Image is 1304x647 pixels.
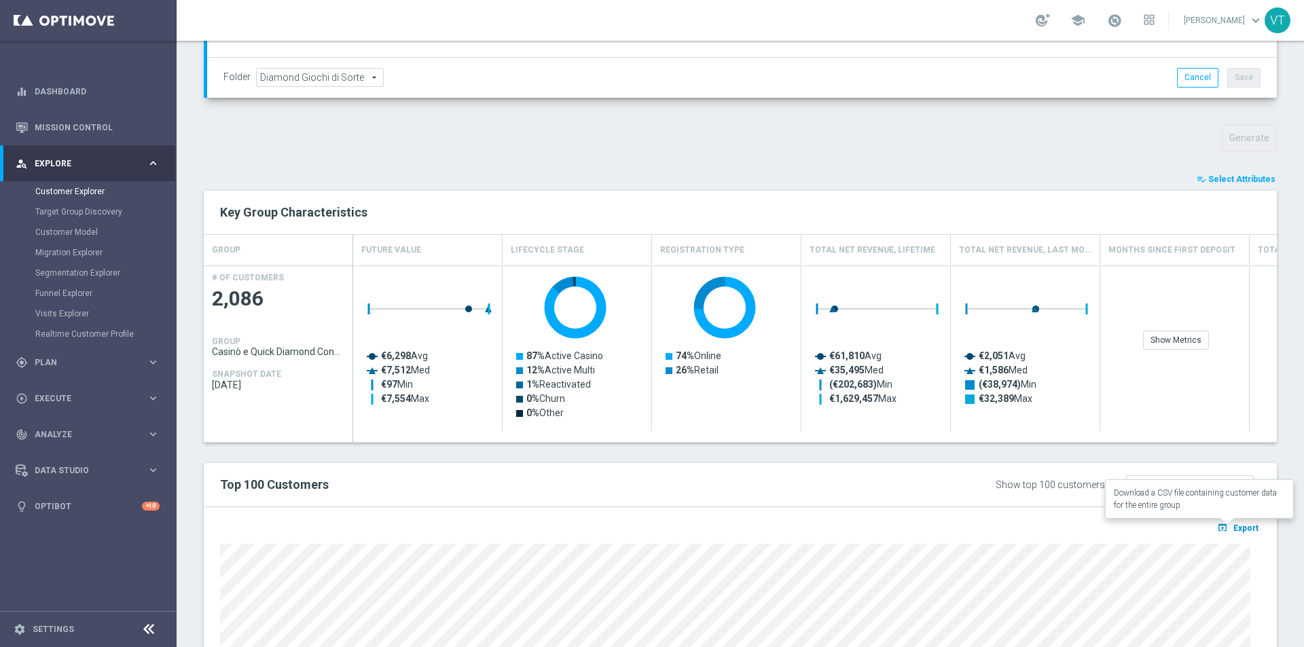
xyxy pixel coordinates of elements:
a: Dashboard [35,73,160,109]
tspan: €35,495 [829,365,865,375]
button: playlist_add_check Select Attributes [1195,172,1277,187]
div: Execute [16,392,147,405]
a: Segmentation Explorer [35,267,141,278]
div: Explore [16,158,147,170]
i: track_changes [16,428,28,441]
i: person_search [16,158,28,170]
div: person_search Explore keyboard_arrow_right [15,158,160,169]
div: Customer Explorer [35,181,175,202]
text: Other [526,407,564,418]
div: +10 [142,502,160,511]
div: Plan [16,356,147,369]
div: Visits Explorer [35,303,175,324]
span: 2,086 [212,286,345,312]
text: Online [676,350,721,361]
a: Target Group Discovery [35,206,141,217]
tspan: 0% [526,407,539,418]
text: Med [381,365,430,375]
h4: Future Value [361,238,421,262]
text: Min [381,379,413,390]
tspan: 12% [526,365,545,375]
tspan: 87% [526,350,545,361]
a: Settings [33,625,74,633]
a: Optibot [35,488,142,524]
tspan: €97 [381,379,397,390]
a: Customer Explorer [35,186,141,197]
text: Active Multi [526,365,595,375]
tspan: €7,554 [381,393,412,404]
button: play_circle_outline Execute keyboard_arrow_right [15,393,160,404]
button: lightbulb Optibot +10 [15,501,160,512]
h4: # OF CUSTOMERS [212,273,284,282]
button: gps_fixed Plan keyboard_arrow_right [15,357,160,368]
span: Plan [35,358,147,367]
text: Min [829,379,892,390]
text: Med [979,365,1028,375]
h4: GROUP [212,238,240,262]
tspan: (€38,974) [979,379,1021,390]
button: Generate [1222,125,1277,151]
span: Execute [35,394,147,403]
span: keyboard_arrow_down [1248,13,1263,28]
h4: Lifecycle Stage [511,238,584,262]
a: Realtime Customer Profile [35,329,141,339]
span: Select Attributes [1208,174,1275,184]
i: keyboard_arrow_right [147,464,160,477]
div: Dashboard [16,73,160,109]
span: Data Studio [35,466,147,475]
div: Migration Explorer [35,242,175,263]
button: Data Studio keyboard_arrow_right [15,465,160,476]
text: Reactivated [526,379,591,390]
text: Max [979,393,1032,404]
i: keyboard_arrow_right [147,157,160,170]
span: Casinò e Quick Diamond Confirmed + Young+ Exiting [212,346,345,357]
tspan: 26% [676,365,694,375]
tspan: (€202,683) [829,379,877,390]
button: Cancel [1177,68,1218,87]
tspan: €2,051 [979,350,1009,361]
h4: Months Since First Deposit [1108,238,1235,262]
a: Customer Model [35,227,141,238]
h4: GROUP [212,337,240,346]
button: track_changes Analyze keyboard_arrow_right [15,429,160,440]
a: Funnel Explorer [35,288,141,299]
text: Churn [526,393,565,404]
a: [PERSON_NAME]keyboard_arrow_down [1182,10,1265,31]
text: Min [979,379,1036,390]
div: Show Metrics [1143,331,1209,350]
tspan: 0% [526,393,539,404]
i: keyboard_arrow_right [147,392,160,405]
div: Analyze [16,428,147,441]
text: Avg [829,350,882,361]
tspan: €1,629,457 [829,393,878,404]
button: equalizer Dashboard [15,86,160,97]
div: Press SPACE to select this row. [204,265,353,432]
h4: Total Net Revenue, Last Month [959,238,1091,262]
text: Med [829,365,884,375]
tspan: 1% [526,379,539,390]
div: Optibot [16,488,160,524]
div: Mission Control [16,109,160,145]
tspan: €1,586 [979,365,1009,375]
div: Funnel Explorer [35,283,175,303]
button: Mission Control [15,122,160,133]
tspan: 74% [676,350,694,361]
text: Max [381,393,429,404]
i: equalizer [16,86,28,98]
i: play_circle_outline [16,392,28,405]
span: Export [1233,523,1258,533]
div: Segmentation Explorer [35,263,175,283]
button: open_in_browser Export [1215,519,1261,536]
div: Show top 100 customers by [996,479,1117,491]
h2: Top 100 Customers [220,477,818,493]
i: playlist_add_check [1197,174,1206,184]
div: Customer Model [35,222,175,242]
div: Target Group Discovery [35,202,175,222]
a: Visits Explorer [35,308,141,319]
h4: Total Net Revenue, Lifetime [810,238,935,262]
label: Folder [223,71,251,83]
